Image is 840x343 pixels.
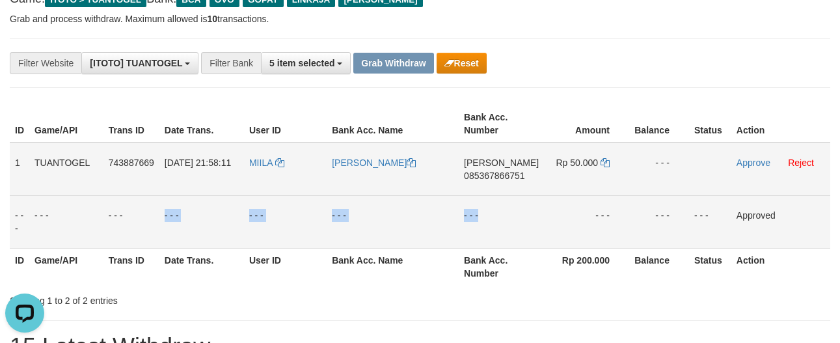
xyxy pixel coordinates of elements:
[201,52,261,74] div: Filter Bank
[207,14,217,24] strong: 10
[629,248,689,285] th: Balance
[327,248,459,285] th: Bank Acc. Name
[81,52,198,74] button: [ITOTO] TUANTOGEL
[689,195,731,248] td: - - -
[261,52,351,74] button: 5 item selected
[165,158,231,168] span: [DATE] 21:58:11
[353,53,433,74] button: Grab Withdraw
[437,53,487,74] button: Reset
[788,158,814,168] a: Reject
[29,248,103,285] th: Game/API
[10,52,81,74] div: Filter Website
[327,195,459,248] td: - - -
[629,105,689,143] th: Balance
[10,289,340,307] div: Showing 1 to 2 of 2 entries
[459,248,544,285] th: Bank Acc. Number
[689,248,731,285] th: Status
[689,105,731,143] th: Status
[29,143,103,196] td: TUANTOGEL
[601,158,610,168] a: Copy 50000 to clipboard
[629,143,689,196] td: - - -
[629,195,689,248] td: - - -
[103,105,159,143] th: Trans ID
[249,158,273,168] span: MIILA
[556,158,598,168] span: Rp 50.000
[103,248,159,285] th: Trans ID
[159,195,244,248] td: - - -
[249,158,284,168] a: MIILA
[10,248,29,285] th: ID
[103,195,159,248] td: - - -
[269,58,334,68] span: 5 item selected
[332,158,416,168] a: [PERSON_NAME]
[731,248,830,285] th: Action
[731,195,830,248] td: Approved
[244,248,327,285] th: User ID
[10,12,830,25] p: Grab and process withdraw. Maximum allowed is transactions.
[459,105,544,143] th: Bank Acc. Number
[29,195,103,248] td: - - -
[10,105,29,143] th: ID
[731,105,830,143] th: Action
[5,5,44,44] button: Open LiveChat chat widget
[159,248,244,285] th: Date Trans.
[244,105,327,143] th: User ID
[10,143,29,196] td: 1
[737,158,770,168] a: Approve
[90,58,182,68] span: [ITOTO] TUANTOGEL
[544,195,629,248] td: - - -
[109,158,154,168] span: 743887669
[464,158,539,168] span: [PERSON_NAME]
[464,171,524,181] span: Copy 085367866751 to clipboard
[29,105,103,143] th: Game/API
[459,195,544,248] td: - - -
[544,248,629,285] th: Rp 200.000
[544,105,629,143] th: Amount
[244,195,327,248] td: - - -
[10,195,29,248] td: - - -
[159,105,244,143] th: Date Trans.
[327,105,459,143] th: Bank Acc. Name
